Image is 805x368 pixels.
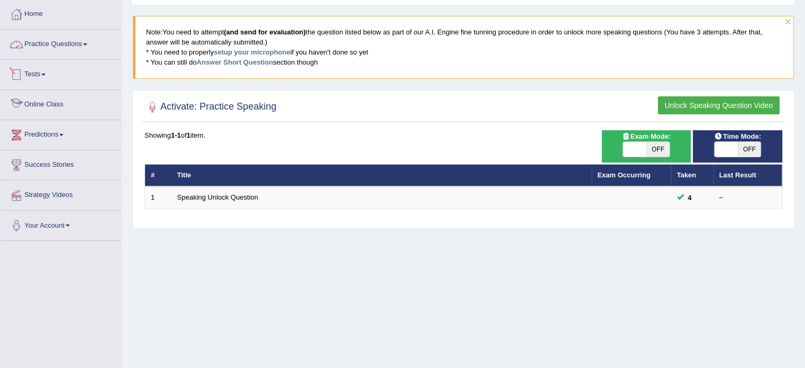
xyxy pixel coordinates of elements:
[618,131,675,142] span: Exam Mode:
[1,150,121,177] a: Success Stories
[719,193,776,203] div: –
[1,90,121,116] a: Online Class
[598,171,650,179] a: Exam Occurring
[658,96,780,114] button: Unlock Speaking Question Video
[177,193,258,201] a: Speaking Unlock Question
[214,48,290,56] a: setup your microphone
[144,130,782,140] div: Showing of item.
[738,142,761,157] span: OFF
[1,60,121,86] a: Tests
[224,28,306,36] b: (and send for evaluation)
[1,181,121,207] a: Strategy Videos
[144,99,276,115] h2: Activate: Practice Speaking
[785,16,791,27] button: ×
[646,142,670,157] span: OFF
[713,164,782,186] th: Last Result
[196,58,273,66] a: Answer Short Question
[671,164,713,186] th: Taken
[1,211,121,237] a: Your Account
[602,130,691,163] div: Show exams occurring in exams
[187,131,191,139] b: 1
[171,164,592,186] th: Title
[146,28,162,36] span: Note:
[171,131,181,139] b: 1-1
[133,16,794,78] blockquote: You need to attempt the question listed below as part of our A.I. Engine fine tunning procedure i...
[145,186,171,209] td: 1
[1,120,121,147] a: Predictions
[1,30,121,56] a: Practice Questions
[710,131,765,142] span: Time Mode:
[145,164,171,186] th: #
[684,192,696,203] span: You can still take this question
